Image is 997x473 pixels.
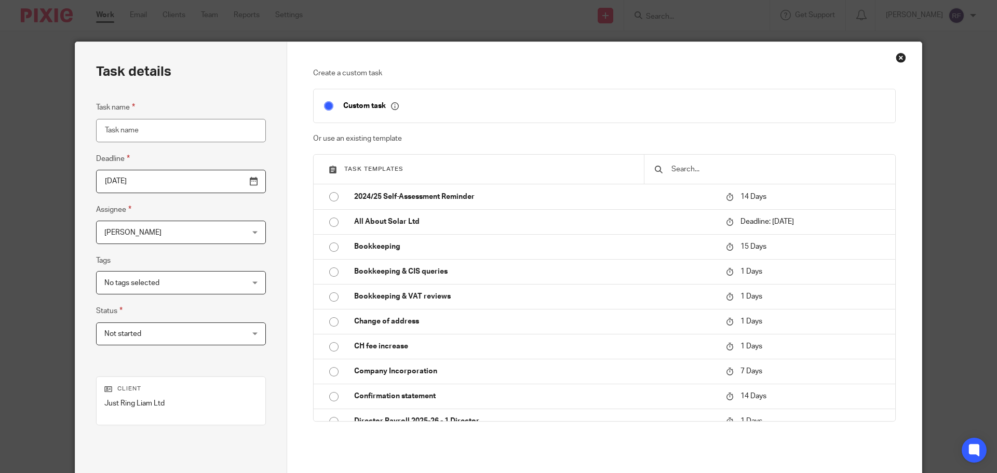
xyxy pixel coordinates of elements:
p: Bookkeeping [354,241,716,252]
input: Pick a date [96,170,266,193]
p: Client [104,385,258,393]
p: Company Incorporation [354,366,716,376]
span: 1 Days [740,293,762,300]
span: [PERSON_NAME] [104,229,161,236]
p: Or use an existing template [313,133,896,144]
p: Director Payroll 2025-26 - 1 Director [354,416,716,426]
p: Change of address [354,316,716,327]
span: 15 Days [740,243,766,250]
label: Task name [96,101,135,113]
span: 14 Days [740,393,766,400]
span: 14 Days [740,193,766,200]
p: Custom task [343,101,399,111]
input: Search... [670,164,885,175]
p: Bookkeeping & CIS queries [354,266,716,277]
span: Not started [104,330,141,337]
span: Task templates [344,166,403,172]
label: Status [96,305,123,317]
span: No tags selected [104,279,159,287]
p: CH fee increase [354,341,716,352]
span: Deadline: [DATE] [740,218,794,225]
div: Close this dialog window [896,52,906,63]
span: 1 Days [740,343,762,350]
span: 1 Days [740,318,762,325]
p: Bookkeeping & VAT reviews [354,291,716,302]
span: 1 Days [740,417,762,425]
p: Just Ring Liam Ltd [104,398,258,409]
label: Assignee [96,204,131,215]
p: Confirmation statement [354,391,716,401]
h2: Task details [96,63,171,80]
p: All About Solar Ltd [354,217,716,227]
span: 7 Days [740,368,762,375]
p: Create a custom task [313,68,896,78]
input: Task name [96,119,266,142]
label: Tags [96,255,111,266]
p: 2024/25 Self-Assessment Reminder [354,192,716,202]
label: Deadline [96,153,130,165]
span: 1 Days [740,268,762,275]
